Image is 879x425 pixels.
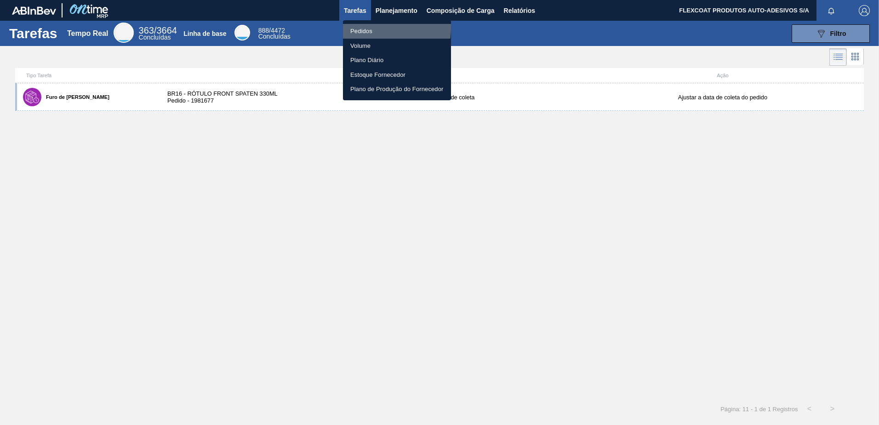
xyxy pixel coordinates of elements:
[343,53,451,68] a: Plano Diário
[343,24,451,39] a: Pedidos
[343,39,451,53] a: Volume
[343,82,451,97] a: Plano de Produção do Fornecedor
[343,68,451,82] a: Estoque Fornecedor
